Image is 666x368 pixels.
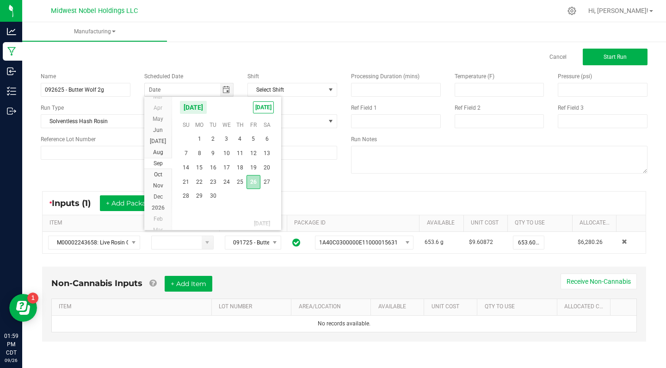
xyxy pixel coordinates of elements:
td: Saturday, September 27, 2025 [260,175,274,189]
span: 30 [206,189,220,204]
span: Shift [247,73,259,80]
td: Thursday, September 25, 2025 [233,175,247,189]
span: 9 [206,146,220,161]
td: Friday, September 26, 2025 [247,175,260,189]
span: Ref Field 1 [351,105,377,111]
span: 1A40C0300000E11000015631 [319,239,398,246]
span: Non-Cannabis Inputs [51,278,142,288]
td: Tuesday, September 23, 2025 [206,175,220,189]
span: 26 [247,175,260,189]
span: Solventless Hash Rosin [41,115,170,128]
td: Monday, September 22, 2025 [193,175,206,189]
td: Thursday, September 11, 2025 [233,146,247,161]
td: Sunday, September 14, 2025 [179,161,193,175]
a: AVAILABLESortable [427,219,460,227]
span: 11 [233,146,247,161]
td: Friday, September 19, 2025 [247,161,260,175]
span: 22 [193,175,206,189]
td: Wednesday, September 24, 2025 [220,175,233,189]
span: NO DATA FOUND [48,236,140,249]
span: 4 [233,132,247,146]
span: Mar [153,94,163,100]
span: Reference Lot Number [41,136,96,143]
a: QTY TO USESortable [485,303,554,311]
span: [DATE] [179,100,207,114]
span: Jun [153,127,163,133]
inline-svg: Outbound [7,106,16,116]
span: 10 [220,146,233,161]
td: Monday, September 1, 2025 [193,132,206,146]
span: 3 [220,132,233,146]
span: Midwest Nobel Holdings LLC [51,7,138,15]
span: Manufacturing [22,28,167,36]
span: 8 [193,146,206,161]
td: Sunday, September 7, 2025 [179,146,193,161]
p: 01:59 PM CDT [4,332,18,357]
inline-svg: Analytics [7,27,16,36]
span: Processing Duration (mins) [351,73,419,80]
span: $6,280.26 [578,239,603,245]
span: 12 [247,146,260,161]
span: 20 [260,161,274,175]
a: AVAILABLESortable [378,303,420,311]
th: Mo [193,118,206,132]
a: LOT NUMBERSortable [219,303,288,311]
td: Tuesday, September 30, 2025 [206,189,220,204]
a: Add Non-Cannabis items that were also consumed in the run (e.g. gloves and packaging); Also add N... [149,278,156,288]
inline-svg: Manufacturing [7,47,16,56]
span: Run Type [41,104,64,112]
span: Sep [154,160,163,167]
td: Thursday, September 4, 2025 [233,132,247,146]
th: Su [179,118,193,132]
a: Sortable [617,303,633,311]
span: 14 [179,161,193,175]
th: Th [233,118,247,132]
span: 6 [260,132,274,146]
a: QTY TO USESortable [515,219,568,227]
span: 18 [233,161,247,175]
iframe: Resource center [9,294,37,322]
span: Inputs (1) [52,198,100,208]
p: 09/26 [4,357,18,364]
button: + Add Item [165,276,212,292]
span: Pressure (psi) [558,73,592,80]
div: Manage settings [566,6,578,15]
span: 16 [206,161,220,175]
inline-svg: Inbound [7,67,16,76]
td: Wednesday, September 17, 2025 [220,161,233,175]
td: Friday, September 12, 2025 [247,146,260,161]
span: 091725 - Butter Wolf - Cold Cure [225,236,269,249]
td: Tuesday, September 2, 2025 [206,132,220,146]
span: May [153,116,163,122]
span: Nov [153,182,163,189]
a: Unit CostSortable [432,303,474,311]
span: Oct [154,171,162,178]
span: Scheduled Date [144,73,183,80]
td: Monday, September 8, 2025 [193,146,206,161]
span: $9.60872 [469,239,493,245]
span: 2 [206,132,220,146]
th: [DATE] [179,217,274,231]
button: Start Run [583,49,647,65]
span: Name [41,73,56,80]
th: Tu [206,118,220,132]
inline-svg: Inventory [7,87,16,96]
a: AREA/LOCATIONSortable [299,303,368,311]
td: Sunday, September 28, 2025 [179,189,193,204]
th: Fr [247,118,260,132]
a: Sortable [624,219,642,227]
a: Allocated CostSortable [564,303,606,311]
td: Tuesday, September 9, 2025 [206,146,220,161]
span: 5 [247,132,260,146]
span: Aug [153,149,163,156]
td: Monday, September 29, 2025 [193,189,206,204]
span: Apr [154,105,162,111]
span: 19 [247,161,260,175]
span: Dec [154,193,163,200]
span: 25 [233,175,247,189]
span: 29 [193,189,206,204]
span: 1 [193,132,206,146]
td: No records available. [52,316,636,332]
span: 13 [260,146,274,161]
td: Wednesday, September 3, 2025 [220,132,233,146]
